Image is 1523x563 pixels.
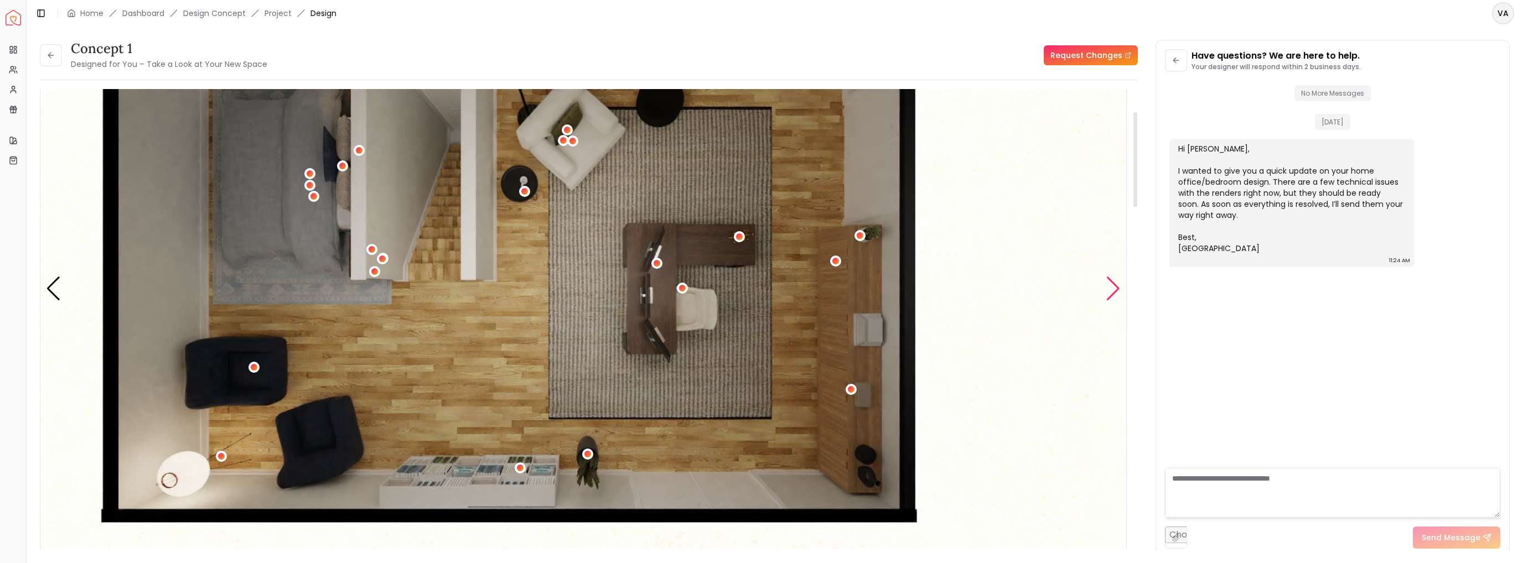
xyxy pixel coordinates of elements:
div: Hi [PERSON_NAME], I wanted to give you a quick update on your home office/bedroom design. There a... [1178,143,1403,254]
a: Project [265,8,292,19]
a: Spacejoy [6,10,21,25]
img: Spacejoy Logo [6,10,21,25]
div: 11:24 AM [1389,255,1410,266]
span: VA [1493,3,1513,23]
p: Your designer will respond within 2 business days. [1192,62,1361,71]
nav: breadcrumb [67,8,336,19]
small: Designed for You – Take a Look at Your New Space [71,59,267,70]
div: Next slide [1106,277,1121,301]
h3: Concept 1 [71,40,267,58]
a: Home [80,8,103,19]
a: Dashboard [122,8,164,19]
span: [DATE] [1315,114,1350,130]
p: Have questions? We are here to help. [1192,49,1361,62]
div: Previous slide [46,277,61,301]
a: Request Changes [1044,45,1138,65]
button: VA [1492,2,1514,24]
span: No More Messages [1294,85,1371,101]
li: Design Concept [183,8,246,19]
span: Design [310,8,336,19]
